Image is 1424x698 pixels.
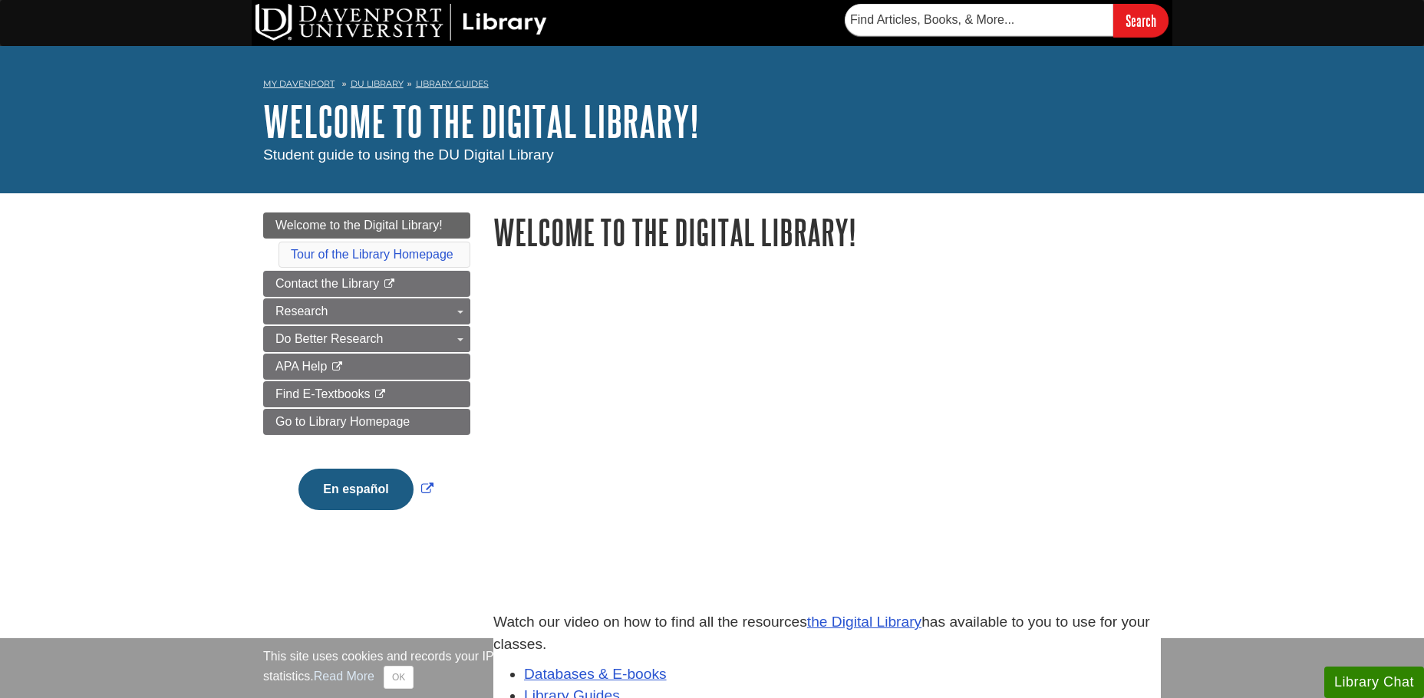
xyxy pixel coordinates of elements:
button: En español [298,469,413,510]
span: Student guide to using the DU Digital Library [263,147,554,163]
i: This link opens in a new window [374,390,387,400]
h1: Welcome to the Digital Library! [493,212,1161,252]
a: the Digital Library [807,614,921,630]
a: Research [263,298,470,324]
nav: breadcrumb [263,74,1161,98]
a: DU Library [351,78,404,89]
button: Close [384,666,414,689]
span: Find E-Textbooks [275,387,371,400]
a: Link opens in new window [295,482,437,496]
div: This site uses cookies and records your IP address for usage statistics. Additionally, we use Goo... [263,647,1161,689]
i: This link opens in a new window [383,279,396,289]
div: Guide Page Menu [263,212,470,536]
p: Watch our video on how to find all the resources has available to you to use for your classes. [493,611,1161,656]
i: This link opens in a new window [331,362,344,372]
span: Contact the Library [275,277,379,290]
a: My Davenport [263,77,335,91]
a: Tour of the Library Homepage [291,248,453,261]
a: Welcome to the Digital Library! [263,212,470,239]
a: Contact the Library [263,271,470,297]
a: Go to Library Homepage [263,409,470,435]
a: APA Help [263,354,470,380]
input: Find Articles, Books, & More... [845,4,1113,36]
a: Welcome to the Digital Library! [263,97,699,145]
input: Search [1113,4,1169,37]
a: Read More [314,670,374,683]
a: Library Guides [416,78,489,89]
span: Do Better Research [275,332,384,345]
button: Library Chat [1324,667,1424,698]
span: Welcome to the Digital Library! [275,219,443,232]
img: DU Library [255,4,547,41]
span: APA Help [275,360,327,373]
span: Go to Library Homepage [275,415,410,428]
form: Searches DU Library's articles, books, and more [845,4,1169,37]
a: Find E-Textbooks [263,381,470,407]
a: Databases & E-books [524,666,667,682]
a: Do Better Research [263,326,470,352]
span: Research [275,305,328,318]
